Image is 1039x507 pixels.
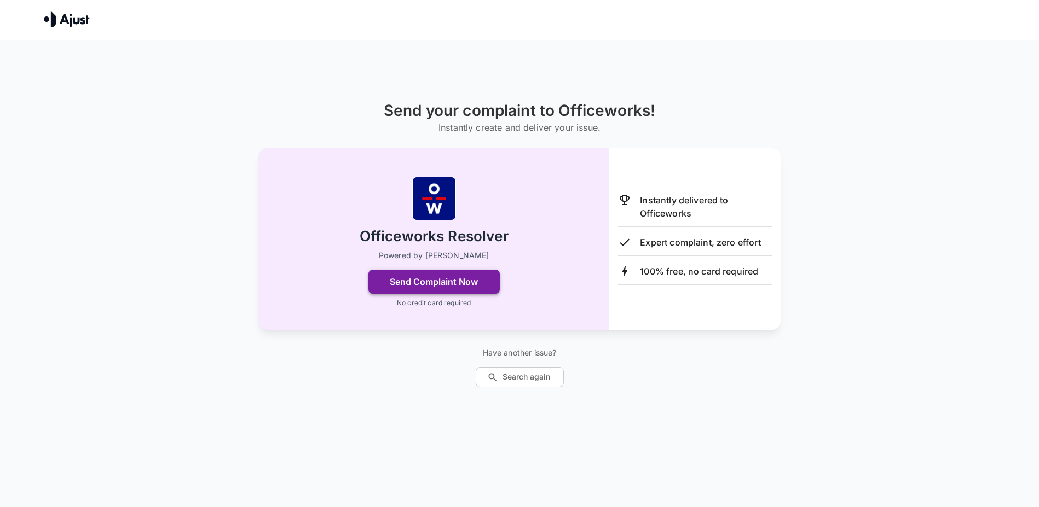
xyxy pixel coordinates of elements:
[640,236,760,249] p: Expert complaint, zero effort
[384,102,655,120] h1: Send your complaint to Officeworks!
[640,265,758,278] p: 100% free, no card required
[379,250,489,261] p: Powered by [PERSON_NAME]
[360,227,509,246] h2: Officeworks Resolver
[44,11,90,27] img: Ajust
[476,347,564,358] p: Have another issue?
[384,120,655,135] h6: Instantly create and deliver your issue.
[412,177,456,220] img: Officeworks
[368,270,500,294] button: Send Complaint Now
[640,194,772,220] p: Instantly delivered to Officeworks
[397,298,471,308] p: No credit card required
[476,367,564,387] button: Search again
